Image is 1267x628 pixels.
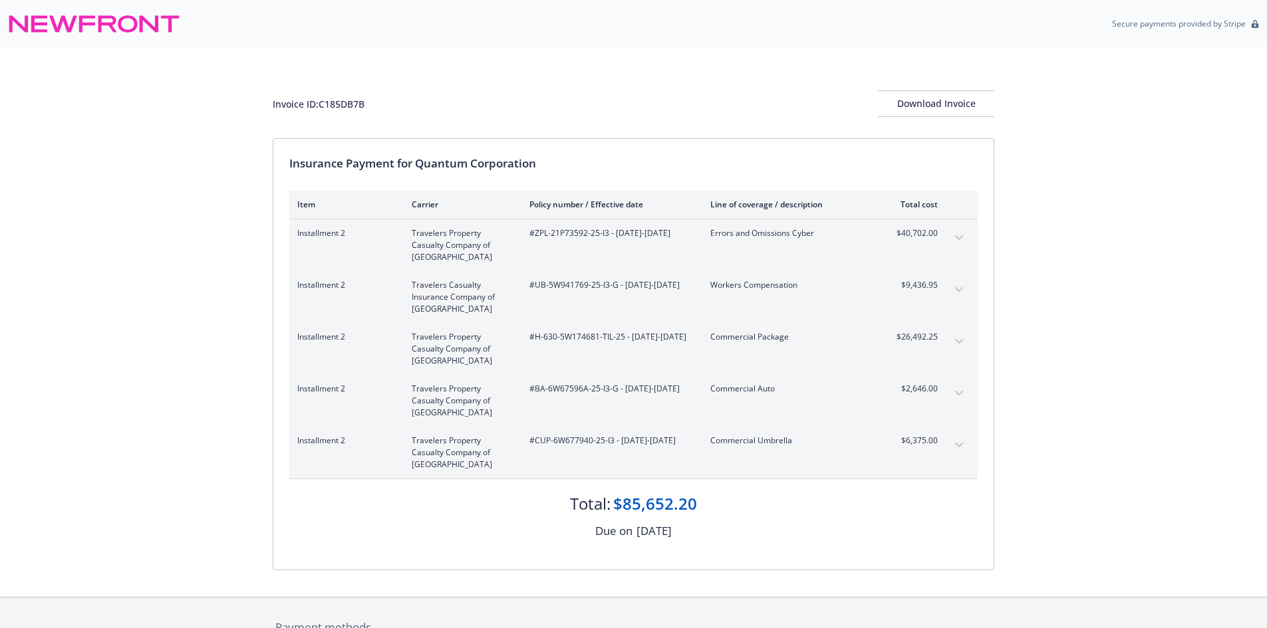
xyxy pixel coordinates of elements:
span: #UB-5W941769-25-I3-G - [DATE]-[DATE] [529,279,689,291]
span: $2,646.00 [888,383,938,395]
p: Secure payments provided by Stripe [1112,18,1246,29]
span: Travelers Property Casualty Company of [GEOGRAPHIC_DATA] [412,227,508,263]
span: Travelers Property Casualty Company of [GEOGRAPHIC_DATA] [412,435,508,471]
span: Travelers Property Casualty Company of [GEOGRAPHIC_DATA] [412,383,508,419]
span: #CUP-6W677940-25-I3 - [DATE]-[DATE] [529,435,689,447]
span: Installment 2 [297,383,390,395]
div: Invoice ID: C185DB7B [273,97,364,111]
div: Line of coverage / description [710,199,867,210]
span: Commercial Package [710,331,867,343]
button: Download Invoice [878,90,994,117]
span: Workers Compensation [710,279,867,291]
div: Download Invoice [878,91,994,116]
span: $6,375.00 [888,435,938,447]
span: $9,436.95 [888,279,938,291]
span: #H-630-5W174681-TIL-25 - [DATE]-[DATE] [529,331,689,343]
span: #BA-6W67596A-25-I3-G - [DATE]-[DATE] [529,383,689,395]
span: Travelers Property Casualty Company of [GEOGRAPHIC_DATA] [412,331,508,367]
button: expand content [948,383,970,404]
span: Commercial Auto [710,383,867,395]
div: Insurance Payment for Quantum Corporation [289,155,978,172]
div: Total: [570,492,611,515]
button: expand content [948,279,970,300]
span: $40,702.00 [888,227,938,239]
span: Commercial Umbrella [710,435,867,447]
button: expand content [948,435,970,456]
span: Installment 2 [297,331,390,343]
div: [DATE] [636,522,672,540]
div: $85,652.20 [613,492,697,515]
div: Installment 2Travelers Property Casualty Company of [GEOGRAPHIC_DATA]#H-630-5W174681-TIL-25 - [DA... [289,323,978,375]
span: $26,492.25 [888,331,938,343]
span: Installment 2 [297,279,390,291]
span: Errors and Omissions Cyber [710,227,867,239]
div: Carrier [412,199,508,210]
div: Installment 2Travelers Property Casualty Company of [GEOGRAPHIC_DATA]#ZPL-21P73592-25-I3 - [DATE]... [289,219,978,271]
span: Travelers Casualty Insurance Company of [GEOGRAPHIC_DATA] [412,279,508,315]
div: Total cost [888,199,938,210]
button: expand content [948,227,970,249]
span: Installment 2 [297,227,390,239]
div: Installment 2Travelers Casualty Insurance Company of [GEOGRAPHIC_DATA]#UB-5W941769-25-I3-G - [DAT... [289,271,978,323]
button: expand content [948,331,970,352]
span: #ZPL-21P73592-25-I3 - [DATE]-[DATE] [529,227,689,239]
span: Installment 2 [297,435,390,447]
div: Installment 2Travelers Property Casualty Company of [GEOGRAPHIC_DATA]#CUP-6W677940-25-I3 - [DATE]... [289,427,978,478]
div: Installment 2Travelers Property Casualty Company of [GEOGRAPHIC_DATA]#BA-6W67596A-25-I3-G - [DATE... [289,375,978,427]
div: Due on [595,522,633,540]
div: Policy number / Effective date [529,199,689,210]
div: Item [297,199,390,210]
